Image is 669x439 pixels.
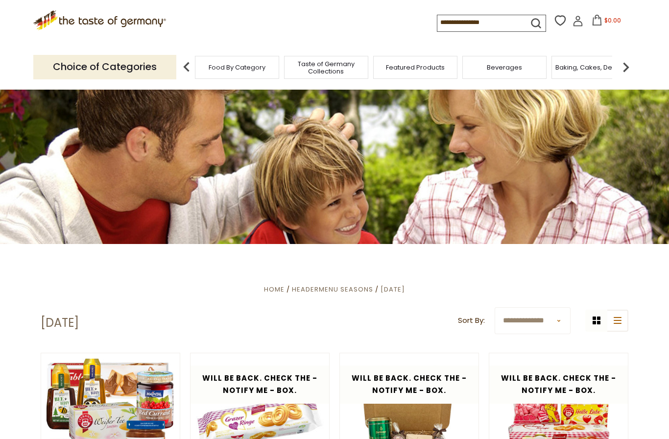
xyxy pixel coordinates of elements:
[585,15,627,29] button: $0.00
[41,316,79,330] h1: [DATE]
[292,285,373,294] a: HeaderMenu Seasons
[264,285,285,294] a: Home
[616,57,636,77] img: next arrow
[487,64,522,71] a: Beverages
[287,60,365,75] a: Taste of Germany Collections
[209,64,265,71] a: Food By Category
[177,57,196,77] img: previous arrow
[381,285,405,294] a: [DATE]
[458,315,485,327] label: Sort By:
[33,55,176,79] p: Choice of Categories
[555,64,631,71] a: Baking, Cakes, Desserts
[604,16,621,24] span: $0.00
[386,64,445,71] a: Featured Products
